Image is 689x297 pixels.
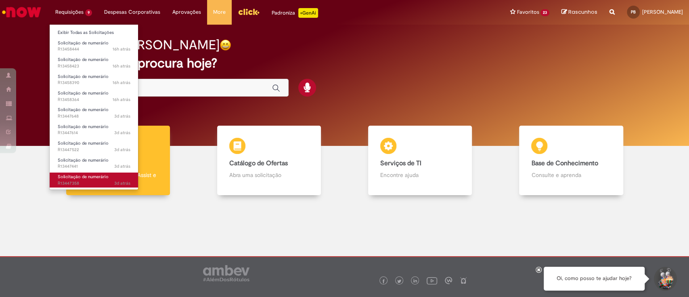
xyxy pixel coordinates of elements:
span: Solicitação de numerário [58,90,109,96]
button: Iniciar Conversa de Suporte [653,267,677,291]
img: logo_footer_twitter.png [397,279,401,283]
time: 26/08/2025 10:20:22 [114,180,130,186]
span: Solicitação de numerário [58,40,109,46]
h2: O que você procura hoje? [65,56,624,70]
time: 26/08/2025 10:42:01 [114,147,130,153]
span: R13447648 [58,113,130,120]
img: logo_footer_linkedin.png [413,279,417,284]
span: 16h atrás [113,63,130,69]
img: click_logo_yellow_360x200.png [238,6,260,18]
time: 28/08/2025 14:50:00 [113,80,130,86]
h2: Bom dia, [PERSON_NAME] [65,38,220,52]
time: 28/08/2025 14:46:27 [113,97,130,103]
a: Aberto R13458390 : Solicitação de numerário [50,72,138,87]
span: More [213,8,226,16]
a: Aberto R13458444 : Solicitação de numerário [50,39,138,54]
a: Aberto R13447441 : Solicitação de numerário [50,156,138,171]
img: ServiceNow [1,4,42,20]
ul: Requisições [49,24,138,190]
span: 3d atrás [114,163,130,169]
span: Requisições [55,8,84,16]
span: 16h atrás [113,46,130,52]
span: 16h atrás [113,97,130,103]
a: Exibir Todas as Solicitações [50,28,138,37]
span: Solicitação de numerário [58,74,109,80]
img: logo_footer_workplace.png [445,277,452,284]
div: Padroniza [272,8,318,18]
span: Solicitação de numerário [58,174,109,180]
span: 3d atrás [114,147,130,153]
span: Favoritos [517,8,539,16]
span: Solicitação de numerário [58,140,109,146]
span: Aprovações [172,8,201,16]
span: R13458364 [58,97,130,103]
span: R13447358 [58,180,130,187]
b: Serviços de TI [380,159,421,167]
p: Consulte e aprenda [531,171,611,179]
span: R13458444 [58,46,130,53]
img: logo_footer_ambev_rotulo_gray.png [203,265,249,281]
a: Aberto R13458423 : Solicitação de numerário [50,55,138,70]
time: 26/08/2025 10:56:21 [114,130,130,136]
span: 3d atrás [114,113,130,119]
p: +GenAi [298,8,318,18]
a: Serviços de TI Encontre ajuda [345,126,496,196]
span: PB [631,9,636,15]
time: 26/08/2025 11:02:21 [114,113,130,119]
a: Base de Conhecimento Consulte e aprenda [496,126,647,196]
time: 28/08/2025 14:57:08 [113,46,130,52]
img: happy-face.png [220,39,231,51]
span: Rascunhos [568,8,597,16]
span: Solicitação de numerário [58,157,109,163]
time: 26/08/2025 10:29:37 [114,163,130,169]
span: Despesas Corporativas [104,8,160,16]
span: 3d atrás [114,130,130,136]
span: 3d atrás [114,180,130,186]
span: Solicitação de numerário [58,124,109,130]
span: R13447441 [58,163,130,170]
p: Abra uma solicitação [229,171,309,179]
span: R13458390 [58,80,130,86]
b: Base de Conhecimento [531,159,598,167]
a: Tirar dúvidas Tirar dúvidas com Lupi Assist e Gen Ai [42,126,193,196]
a: Aberto R13447614 : Solicitação de numerário [50,122,138,137]
span: 16h atrás [113,80,130,86]
time: 28/08/2025 14:54:50 [113,63,130,69]
span: 9 [85,9,92,16]
a: Aberto R13458364 : Solicitação de numerário [50,89,138,104]
div: Oi, como posso te ajudar hoje? [544,267,645,291]
span: [PERSON_NAME] [642,8,683,15]
a: Aberto R13447522 : Solicitação de numerário [50,139,138,154]
span: R13447614 [58,130,130,136]
b: Catálogo de Ofertas [229,159,288,167]
img: logo_footer_facebook.png [381,279,385,283]
p: Encontre ajuda [380,171,460,179]
span: R13458423 [58,63,130,70]
img: logo_footer_naosei.png [460,277,467,284]
span: Solicitação de numerário [58,57,109,63]
span: 23 [540,9,549,16]
a: Catálogo de Ofertas Abra uma solicitação [193,126,344,196]
span: R13447522 [58,147,130,153]
a: Rascunhos [561,8,597,16]
a: Aberto R13447648 : Solicitação de numerário [50,105,138,120]
span: Solicitação de numerário [58,107,109,113]
a: Aberto R13447358 : Solicitação de numerário [50,173,138,187]
img: logo_footer_youtube.png [427,275,437,286]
